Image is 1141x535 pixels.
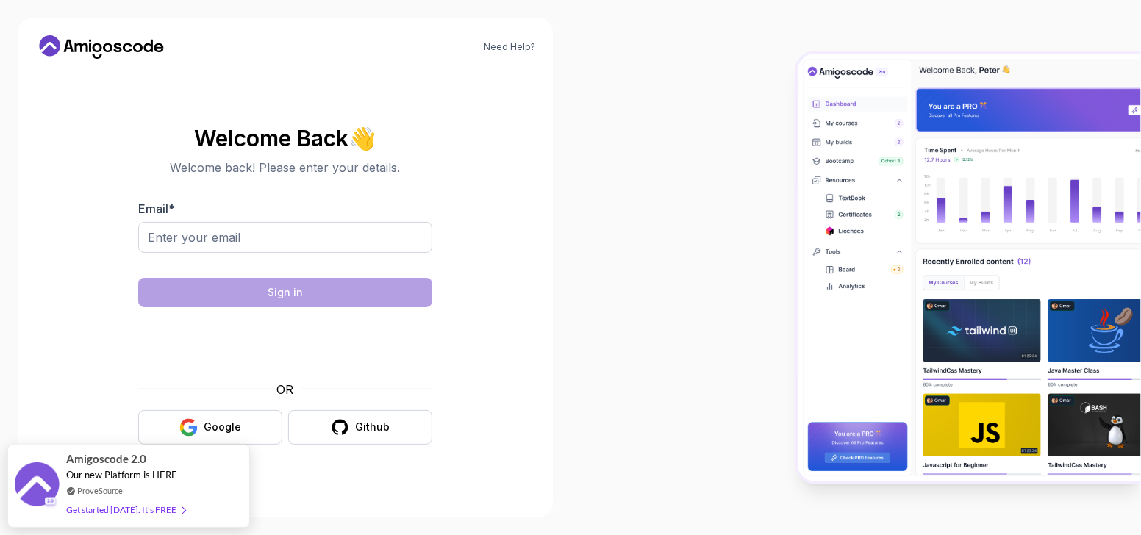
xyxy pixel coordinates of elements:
[66,469,177,481] span: Our new Platform is HERE
[77,484,123,497] a: ProveSource
[277,381,294,398] p: OR
[174,316,396,372] iframe: Widget containing checkbox for hCaptcha security challenge
[346,121,381,154] span: 👋
[204,420,241,434] div: Google
[138,222,432,253] input: Enter your email
[268,285,303,300] div: Sign in
[138,278,432,307] button: Sign in
[355,420,390,434] div: Github
[138,410,282,445] button: Google
[138,126,432,150] h2: Welcome Back
[484,41,535,53] a: Need Help?
[138,201,175,216] label: Email *
[288,410,432,445] button: Github
[15,462,59,510] img: provesource social proof notification image
[798,54,1141,481] img: Amigoscode Dashboard
[35,35,168,59] a: Home link
[138,159,432,176] p: Welcome back! Please enter your details.
[66,501,185,518] div: Get started [DATE]. It's FREE
[66,450,146,467] span: Amigoscode 2.0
